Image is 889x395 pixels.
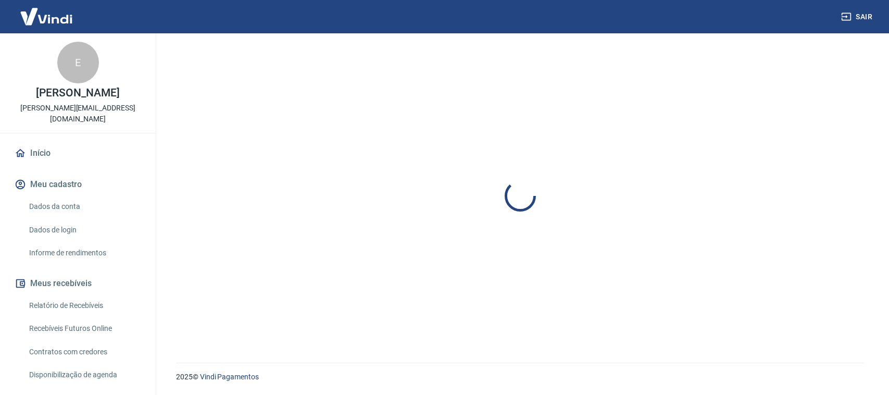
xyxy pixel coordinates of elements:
p: 2025 © [176,372,864,382]
a: Início [12,142,143,165]
a: Dados da conta [25,196,143,217]
p: [PERSON_NAME][EMAIL_ADDRESS][DOMAIN_NAME] [8,103,147,125]
button: Meu cadastro [12,173,143,196]
p: [PERSON_NAME] [36,88,119,98]
a: Recebíveis Futuros Online [25,318,143,339]
a: Disponibilização de agenda [25,364,143,386]
a: Informe de rendimentos [25,242,143,264]
img: Vindi [12,1,80,32]
a: Contratos com credores [25,341,143,363]
a: Dados de login [25,219,143,241]
a: Vindi Pagamentos [200,373,259,381]
button: Sair [839,7,877,27]
button: Meus recebíveis [12,272,143,295]
a: Relatório de Recebíveis [25,295,143,316]
div: E [57,42,99,83]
